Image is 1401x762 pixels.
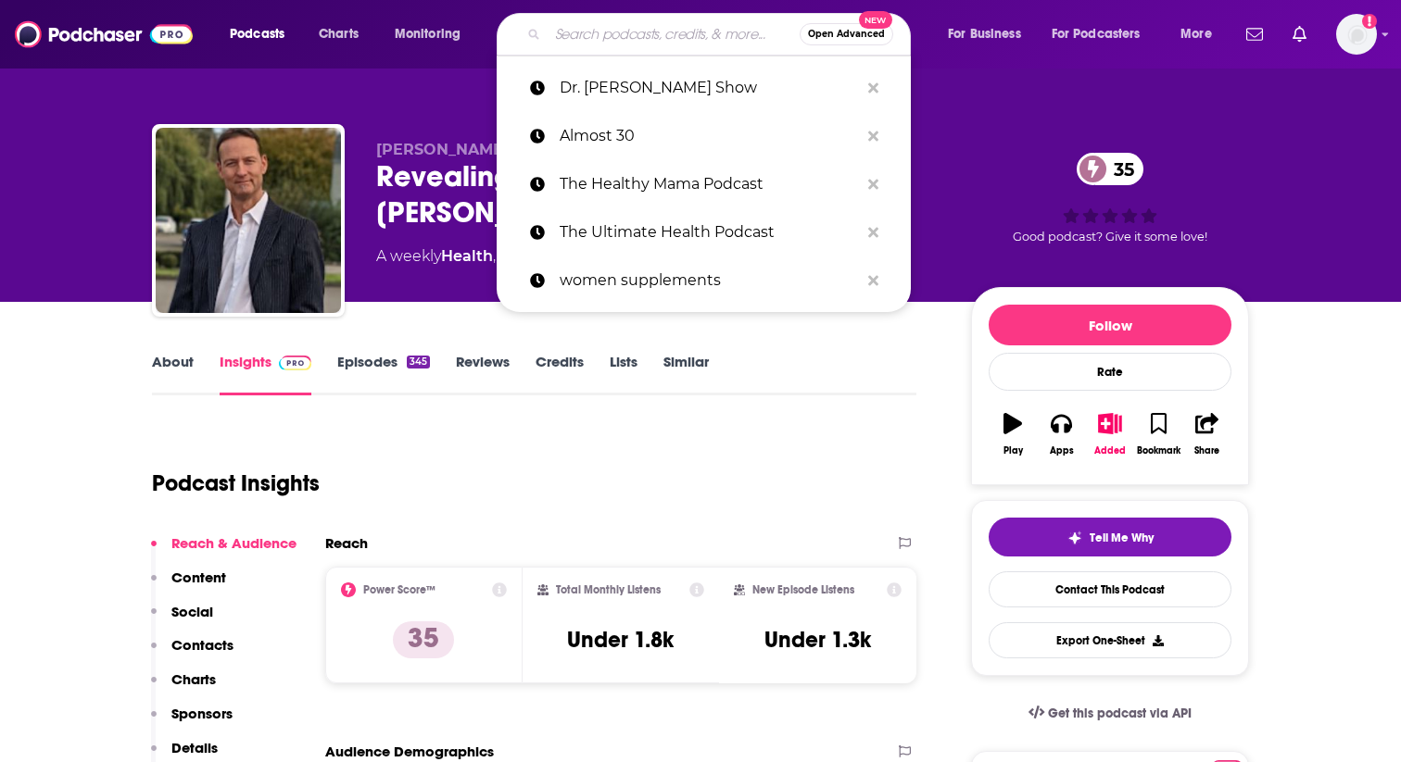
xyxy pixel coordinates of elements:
[610,353,637,395] a: Lists
[808,30,885,39] span: Open Advanced
[567,626,674,654] h3: Under 1.8k
[971,141,1249,256] div: 35Good podcast? Give it some love!
[1180,21,1212,47] span: More
[560,208,859,256] p: The Ultimate Health Podcast
[319,21,359,47] span: Charts
[1048,706,1192,721] span: Get this podcast via API
[556,583,661,596] h2: Total Monthly Listens
[407,356,430,369] div: 345
[1086,401,1134,468] button: Added
[376,245,709,268] div: A weekly podcast
[171,636,233,654] p: Contacts
[217,19,309,49] button: open menu
[560,256,859,305] p: women supplements
[171,670,216,688] p: Charts
[514,13,928,56] div: Search podcasts, credits, & more...
[497,112,911,160] a: Almost 30
[171,705,233,722] p: Sponsors
[156,128,341,313] img: Revealing Wholeness with Dr.Troy
[1050,445,1074,456] div: Apps
[230,21,284,47] span: Podcasts
[393,621,454,658] p: 35
[989,571,1231,607] a: Contact This Podcast
[151,568,226,603] button: Content
[151,705,233,739] button: Sponsors
[1090,531,1154,545] span: Tell Me Why
[989,622,1231,658] button: Export One-Sheet
[1336,14,1377,55] img: User Profile
[989,353,1231,391] div: Rate
[536,353,584,395] a: Credits
[1095,153,1143,185] span: 35
[456,353,510,395] a: Reviews
[497,160,911,208] a: The Healthy Mama Podcast
[151,636,233,670] button: Contacts
[15,17,193,52] img: Podchaser - Follow, Share and Rate Podcasts
[560,160,859,208] p: The Healthy Mama Podcast
[171,603,213,620] p: Social
[1077,153,1143,185] a: 35
[1003,445,1023,456] div: Play
[395,21,461,47] span: Monitoring
[152,353,194,395] a: About
[382,19,485,49] button: open menu
[1052,21,1141,47] span: For Podcasters
[325,743,494,760] h2: Audience Demographics
[1239,19,1270,50] a: Show notifications dropdown
[1137,445,1180,456] div: Bookmark
[325,534,368,552] h2: Reach
[151,670,216,705] button: Charts
[376,141,509,158] span: [PERSON_NAME]
[1336,14,1377,55] button: Show profile menu
[1040,19,1167,49] button: open menu
[171,534,297,552] p: Reach & Audience
[1183,401,1231,468] button: Share
[1013,230,1207,244] span: Good podcast? Give it some love!
[1094,445,1126,456] div: Added
[560,112,859,160] p: Almost 30
[948,21,1021,47] span: For Business
[151,534,297,568] button: Reach & Audience
[859,11,892,29] span: New
[171,739,218,756] p: Details
[764,626,871,654] h3: Under 1.3k
[497,64,911,112] a: Dr. [PERSON_NAME] Show
[1134,401,1182,468] button: Bookmark
[279,356,311,370] img: Podchaser Pro
[989,401,1037,468] button: Play
[220,353,311,395] a: InsightsPodchaser Pro
[1362,14,1377,29] svg: Add a profile image
[548,19,800,49] input: Search podcasts, credits, & more...
[497,256,911,305] a: women supplements
[441,247,493,265] a: Health
[493,247,496,265] span: ,
[1167,19,1235,49] button: open menu
[752,583,854,596] h2: New Episode Listens
[307,19,370,49] a: Charts
[337,353,430,395] a: Episodes345
[989,518,1231,556] button: tell me why sparkleTell Me Why
[560,64,859,112] p: Dr. Bob Martin Show
[800,23,893,45] button: Open AdvancedNew
[989,305,1231,345] button: Follow
[152,469,320,497] h1: Podcast Insights
[363,583,435,596] h2: Power Score™
[171,568,226,586] p: Content
[1014,691,1206,736] a: Get this podcast via API
[1194,445,1219,456] div: Share
[1285,19,1314,50] a: Show notifications dropdown
[151,603,213,637] button: Social
[935,19,1044,49] button: open menu
[1067,531,1082,545] img: tell me why sparkle
[497,208,911,256] a: The Ultimate Health Podcast
[1336,14,1377,55] span: Logged in as rgertner
[1037,401,1085,468] button: Apps
[663,353,709,395] a: Similar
